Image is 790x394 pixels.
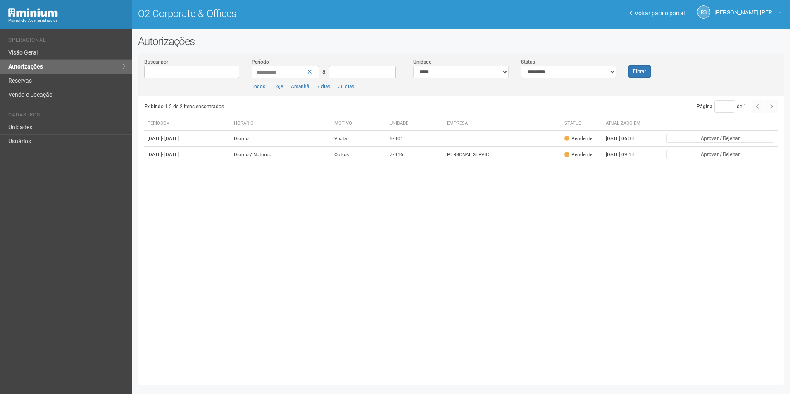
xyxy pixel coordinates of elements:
[231,131,331,147] td: Diurno
[144,117,231,131] th: Período
[714,10,782,17] a: [PERSON_NAME] [PERSON_NAME]
[231,147,331,163] td: Diurno / Noturno
[333,83,335,89] span: |
[697,5,710,19] a: RS
[162,135,179,141] span: - [DATE]
[444,147,561,163] td: PERSONAL SERVICE
[564,151,592,158] div: Pendente
[521,58,535,66] label: Status
[162,152,179,157] span: - [DATE]
[602,131,648,147] td: [DATE] 06:34
[138,8,455,19] h1: O2 Corporate & Offices
[331,131,386,147] td: Visita
[312,83,314,89] span: |
[331,117,386,131] th: Motivo
[444,117,561,131] th: Empresa
[291,83,309,89] a: Amanhã
[8,112,126,121] li: Cadastros
[561,117,602,131] th: Status
[666,134,774,143] button: Aprovar / Rejeitar
[714,1,776,16] span: Rayssa Soares Ribeiro
[286,83,288,89] span: |
[8,17,126,24] div: Painel do Administrador
[331,147,386,163] td: Outros
[630,10,685,17] a: Voltar para o portal
[386,147,444,163] td: 7/416
[386,131,444,147] td: 5/401
[138,35,784,47] h2: Autorizações
[628,65,651,78] button: Filtrar
[697,104,746,109] span: Página de 1
[8,8,58,17] img: Minium
[252,83,265,89] a: Todos
[269,83,270,89] span: |
[666,150,774,159] button: Aprovar / Rejeitar
[413,58,431,66] label: Unidade
[144,58,168,66] label: Buscar por
[144,100,458,113] div: Exibindo 1-2 de 2 itens encontrados
[8,37,126,46] li: Operacional
[252,58,269,66] label: Período
[317,83,330,89] a: 7 dias
[273,83,283,89] a: Hoje
[144,147,231,163] td: [DATE]
[144,131,231,147] td: [DATE]
[338,83,354,89] a: 30 dias
[602,147,648,163] td: [DATE] 09:14
[322,68,326,75] span: a
[602,117,648,131] th: Atualizado em
[231,117,331,131] th: Horário
[564,135,592,142] div: Pendente
[386,117,444,131] th: Unidade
